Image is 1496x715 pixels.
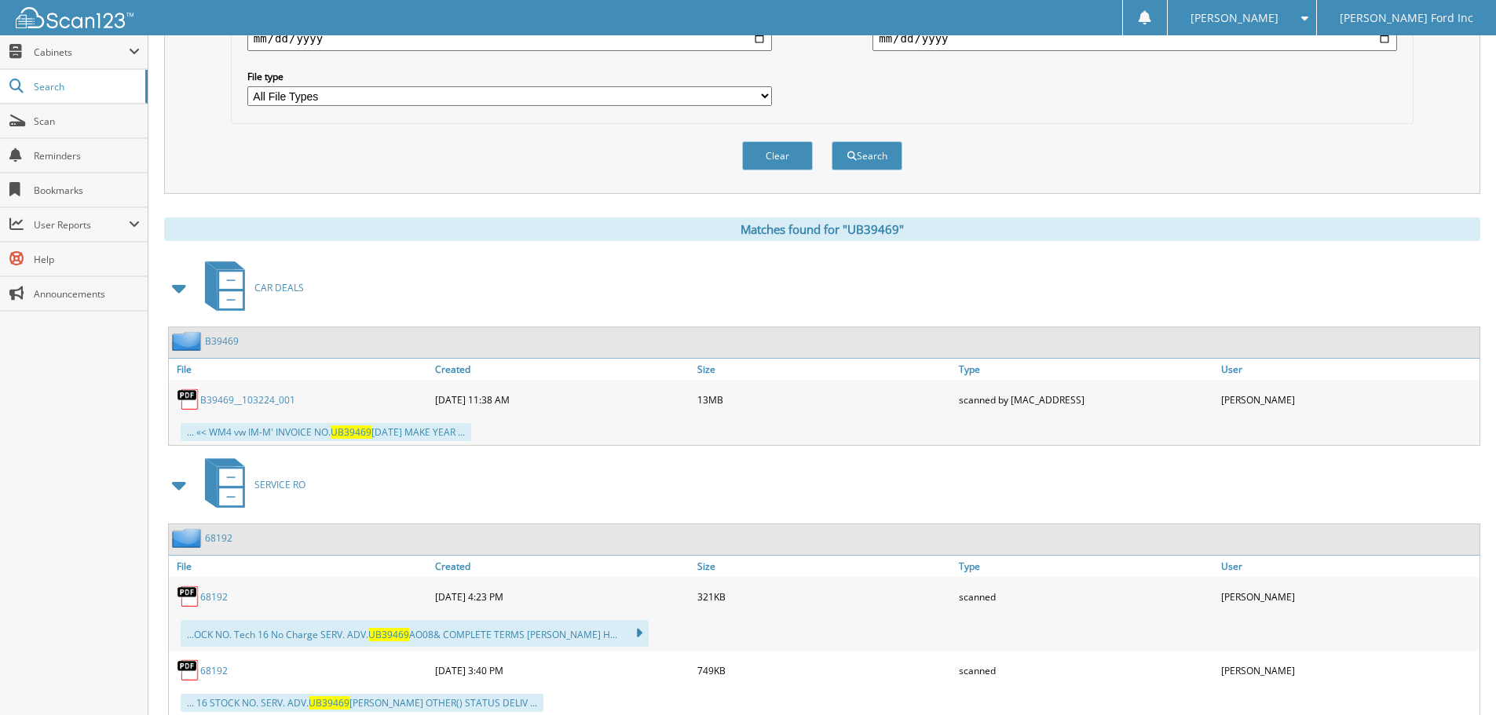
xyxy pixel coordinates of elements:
span: User Reports [34,218,129,232]
a: File [169,556,431,577]
span: Reminders [34,149,140,162]
a: 68192 [205,531,232,545]
a: User [1217,359,1480,380]
button: Clear [742,141,813,170]
button: Search [832,141,902,170]
div: 749KB [693,655,956,686]
span: Announcements [34,287,140,301]
a: CAR DEALS [196,257,304,319]
div: ... «< WM4 vw IM-M' INVOICE NO. [DATE] MAKE YEAR ... [181,423,471,441]
iframe: Chat Widget [1417,640,1496,715]
a: B39469__103224_001 [200,393,295,407]
span: UB39469 [368,628,409,641]
a: Type [955,359,1217,380]
span: UB39469 [309,696,349,710]
span: Search [34,80,137,93]
img: PDF.png [177,585,200,608]
span: UB39469 [331,425,371,439]
a: Size [693,359,956,380]
img: folder2.png [172,528,205,548]
a: Created [431,556,693,577]
div: [PERSON_NAME] [1217,581,1480,612]
a: User [1217,556,1480,577]
span: Help [34,253,140,266]
div: ... 16 STOCK NO. SERV. ADV. [PERSON_NAME] OTHER() STATUS DELIV ... [181,694,543,712]
img: folder2.png [172,331,205,351]
a: 68192 [200,664,228,677]
span: Cabinets [34,46,129,59]
input: end [872,26,1397,51]
input: start [247,26,772,51]
img: PDF.png [177,658,200,682]
div: ...OCK NO. Tech 16 No Charge SERV. ADV. AO08& COMPLETE TERMS [PERSON_NAME] H... [181,620,649,647]
div: [PERSON_NAME] [1217,384,1480,415]
span: SERVICE RO [254,478,305,491]
a: B39469 [205,334,239,348]
span: [PERSON_NAME] Ford Inc [1340,13,1473,23]
label: File type [247,70,772,83]
a: SERVICE RO [196,454,305,516]
div: scanned [955,655,1217,686]
div: Matches found for "UB39469" [164,217,1480,241]
div: scanned [955,581,1217,612]
div: [DATE] 3:40 PM [431,655,693,686]
div: scanned by [MAC_ADDRESS] [955,384,1217,415]
div: [DATE] 4:23 PM [431,581,693,612]
a: File [169,359,431,380]
div: 321KB [693,581,956,612]
span: [PERSON_NAME] [1191,13,1278,23]
a: Type [955,556,1217,577]
a: Created [431,359,693,380]
span: Bookmarks [34,184,140,197]
a: 68192 [200,590,228,604]
img: PDF.png [177,388,200,411]
div: 13MB [693,384,956,415]
img: scan123-logo-white.svg [16,7,134,28]
div: [PERSON_NAME] [1217,655,1480,686]
a: Size [693,556,956,577]
span: CAR DEALS [254,281,304,294]
div: [DATE] 11:38 AM [431,384,693,415]
span: Scan [34,115,140,128]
